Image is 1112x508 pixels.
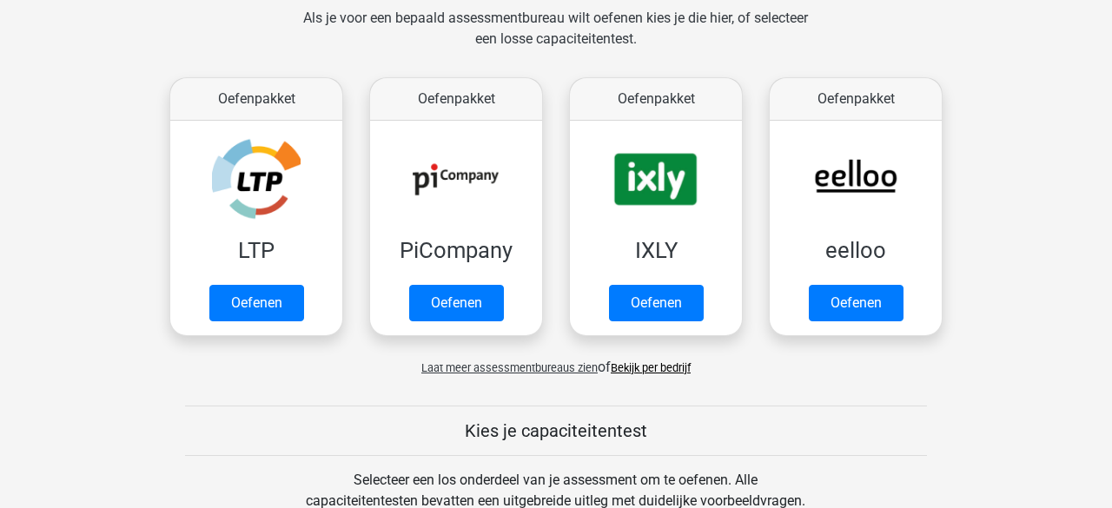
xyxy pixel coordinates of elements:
a: Oefenen [609,285,704,321]
div: Als je voor een bepaald assessmentbureau wilt oefenen kies je die hier, of selecteer een losse ca... [289,8,822,70]
a: Oefenen [809,285,903,321]
div: of [156,343,956,378]
span: Laat meer assessmentbureaus zien [421,361,598,374]
a: Oefenen [409,285,504,321]
h5: Kies je capaciteitentest [185,420,927,441]
a: Oefenen [209,285,304,321]
a: Bekijk per bedrijf [611,361,691,374]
